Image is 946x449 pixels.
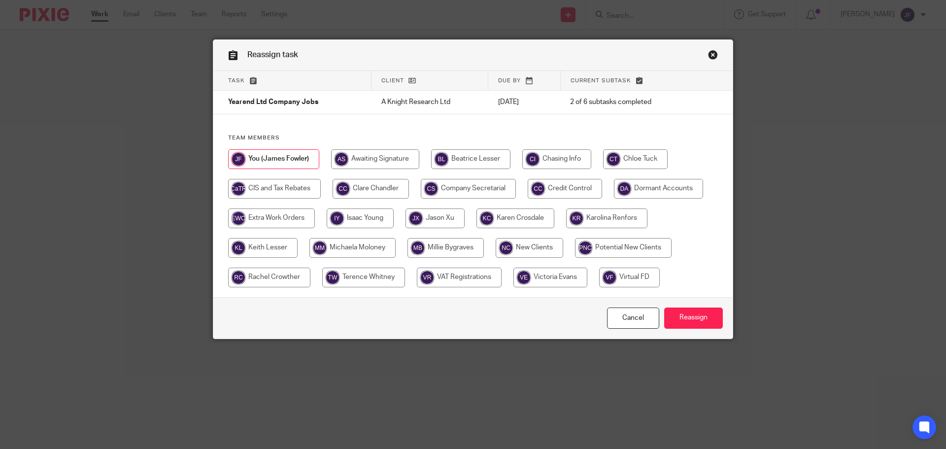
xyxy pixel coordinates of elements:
[381,78,404,83] span: Client
[708,50,718,63] a: Close this dialog window
[498,78,521,83] span: Due by
[664,308,723,329] input: Reassign
[381,97,478,107] p: A Knight Research Ltd
[607,308,659,329] a: Close this dialog window
[228,134,718,142] h4: Team members
[571,78,631,83] span: Current subtask
[228,99,318,106] span: Yearend Ltd Company Jobs
[228,78,245,83] span: Task
[247,51,298,59] span: Reassign task
[498,97,550,107] p: [DATE]
[560,91,693,114] td: 2 of 6 subtasks completed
